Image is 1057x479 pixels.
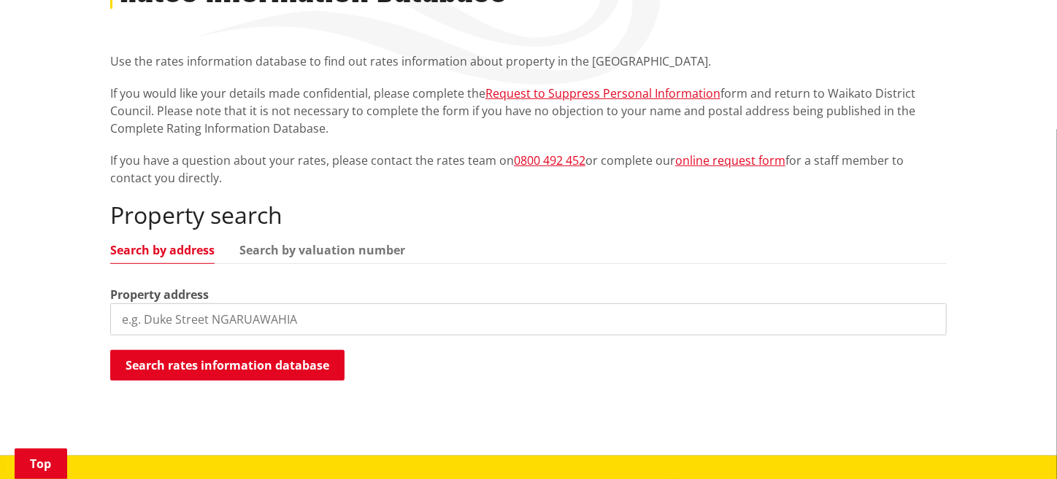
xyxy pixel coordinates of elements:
[485,85,720,101] a: Request to Suppress Personal Information
[110,85,947,137] p: If you would like your details made confidential, please complete the form and return to Waikato ...
[110,152,947,187] p: If you have a question about your rates, please contact the rates team on or complete our for a s...
[514,152,585,168] a: 0800 492 452
[990,418,1042,470] iframe: Messenger Launcher
[110,244,215,256] a: Search by address
[675,152,785,168] a: online request form
[239,244,405,256] a: Search by valuation number
[110,286,209,303] label: Property address
[110,303,947,335] input: e.g. Duke Street NGARUAWAHIA
[110,52,947,70] p: Use the rates information database to find out rates information about property in the [GEOGRAPHI...
[110,350,345,381] button: Search rates information database
[110,201,947,229] h2: Property search
[15,448,67,479] a: Top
